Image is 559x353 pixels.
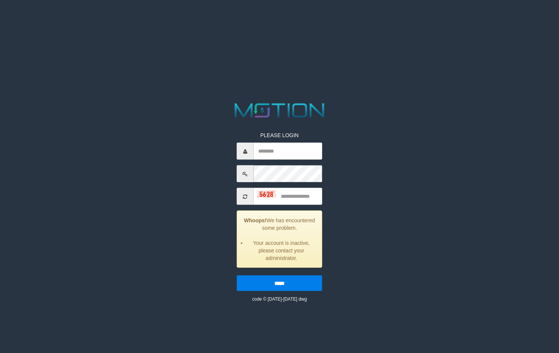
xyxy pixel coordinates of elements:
[244,217,267,223] strong: Whoops!
[237,211,322,268] div: We has encountered some problem.
[231,101,329,120] img: MOTION_logo.png
[252,296,307,302] small: code © [DATE]-[DATE] dwg
[247,239,316,262] li: Your account is inactive, please contact your administrator.
[237,131,322,139] p: PLEASE LOGIN
[257,190,276,198] img: captcha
